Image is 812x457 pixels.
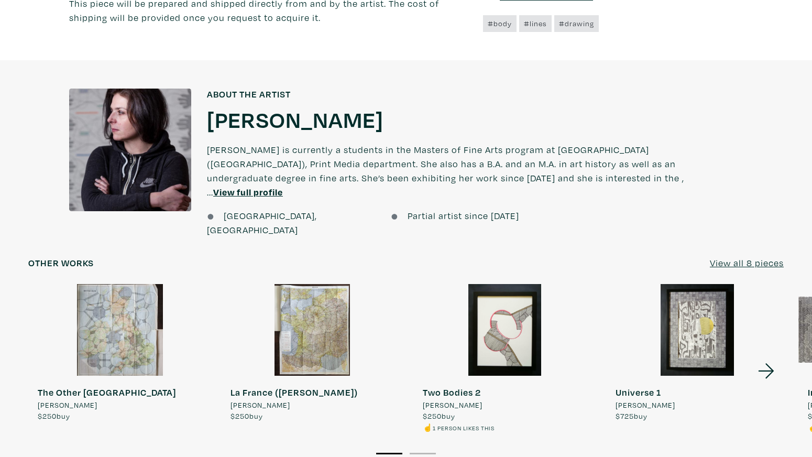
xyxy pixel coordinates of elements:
a: La France ([PERSON_NAME]) [PERSON_NAME] $250buy [221,284,404,422]
a: #drawing [554,15,599,32]
strong: Universe 1 [616,386,661,398]
a: Universe 1 [PERSON_NAME] $725buy [606,284,789,422]
span: [GEOGRAPHIC_DATA], [GEOGRAPHIC_DATA] [207,210,317,236]
a: View full profile [213,186,283,198]
span: buy [231,411,263,421]
p: [PERSON_NAME] is currently a students in the Masters of Fine Arts program at [GEOGRAPHIC_DATA] ([... [207,133,743,209]
span: buy [616,411,648,421]
span: [PERSON_NAME] [616,399,675,411]
strong: La France ([PERSON_NAME]) [231,386,358,398]
h6: About the artist [207,89,743,100]
span: [PERSON_NAME] [423,399,482,411]
a: #lines [519,15,552,32]
a: View all 8 pieces [710,256,784,270]
h6: Other works [28,257,94,269]
span: [PERSON_NAME] [38,399,97,411]
span: buy [38,411,70,421]
span: $250 [38,411,57,421]
strong: The Other [GEOGRAPHIC_DATA] [38,386,176,398]
span: Partial artist since [DATE] [408,210,519,222]
span: $725 [616,411,634,421]
span: $250 [231,411,249,421]
span: buy [423,411,455,421]
strong: Two Bodies 2 [423,386,481,398]
a: [PERSON_NAME] [207,105,383,133]
a: Two Bodies 2 [PERSON_NAME] $250buy ☝️1 person likes this [413,284,597,433]
button: 2 of 2 [410,453,436,454]
li: ☝️ [423,422,495,433]
span: [PERSON_NAME] [231,399,290,411]
button: 1 of 2 [376,453,402,454]
span: $250 [423,411,442,421]
a: The Other [GEOGRAPHIC_DATA] [PERSON_NAME] $250buy [28,284,212,422]
small: 1 person likes this [433,424,495,432]
u: View all 8 pieces [710,257,784,269]
a: #body [483,15,517,32]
